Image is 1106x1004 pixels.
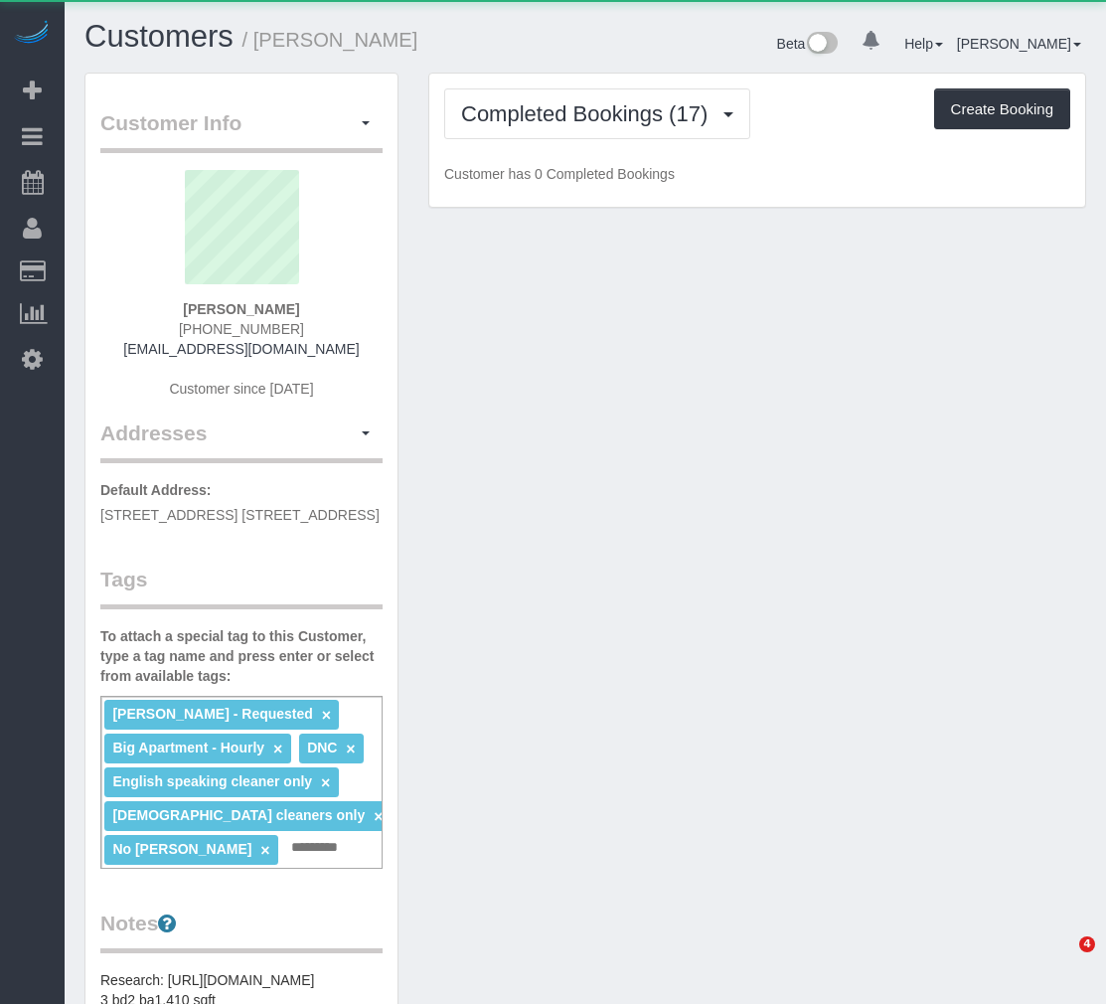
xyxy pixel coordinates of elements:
[242,29,418,51] small: / [PERSON_NAME]
[321,774,330,791] a: ×
[777,36,839,52] a: Beta
[260,842,269,859] a: ×
[322,707,331,724] a: ×
[957,36,1081,52] a: [PERSON_NAME]
[1038,936,1086,984] iframe: Intercom live chat
[444,164,1070,184] p: Customer has 0 Completed Bookings
[346,741,355,757] a: ×
[84,19,234,54] a: Customers
[273,741,282,757] a: ×
[307,740,337,755] span: DNC
[112,807,365,823] span: [DEMOGRAPHIC_DATA] cleaners only
[805,32,838,58] img: New interface
[100,480,212,500] label: Default Address:
[112,841,251,857] span: No [PERSON_NAME]
[934,88,1070,130] button: Create Booking
[100,565,383,609] legend: Tags
[904,36,943,52] a: Help
[100,108,383,153] legend: Customer Info
[444,88,750,139] button: Completed Bookings (17)
[183,301,299,317] strong: [PERSON_NAME]
[374,808,383,825] a: ×
[12,20,52,48] img: Automaid Logo
[112,740,264,755] span: Big Apartment - Hourly
[100,507,380,523] span: [STREET_ADDRESS] [STREET_ADDRESS]
[123,341,359,357] a: [EMAIL_ADDRESS][DOMAIN_NAME]
[112,773,312,789] span: English speaking cleaner only
[169,381,313,397] span: Customer since [DATE]
[100,626,383,686] label: To attach a special tag to this Customer, type a tag name and press enter or select from availabl...
[112,706,312,722] span: [PERSON_NAME] - Requested
[179,321,304,337] span: [PHONE_NUMBER]
[100,909,383,953] legend: Notes
[1079,936,1095,952] span: 4
[461,101,717,126] span: Completed Bookings (17)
